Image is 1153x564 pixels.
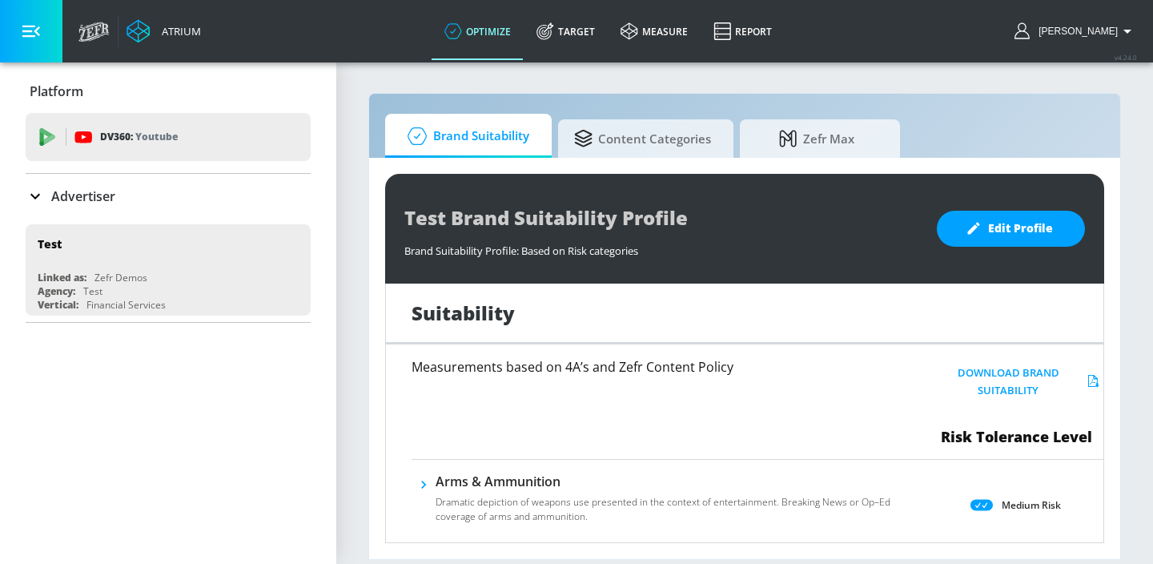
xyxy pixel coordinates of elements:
h1: Suitability [412,300,515,326]
p: Dramatic depiction of weapons use presented in the context of entertainment. Breaking News or Op–... [436,495,906,524]
span: Brand Suitability [401,117,529,155]
div: Financial Services [86,298,166,312]
a: measure [608,2,701,60]
button: Download Brand Suitability [930,361,1103,404]
div: Test [83,284,102,298]
span: login as: anthony.rios@zefr.com [1032,26,1118,37]
span: v 4.24.0 [1115,53,1137,62]
button: Edit Profile [937,211,1085,247]
button: [PERSON_NAME] [1014,22,1137,41]
h6: Arms & Ammunition [436,473,906,490]
h6: Measurements based on 4A’s and Zefr Content Policy [412,361,873,373]
p: Platform [30,83,83,100]
div: Vertical: [38,298,78,312]
p: DV360: [100,128,178,146]
span: Zefr Max [756,119,878,158]
a: Atrium [127,19,201,43]
div: DV360: Youtube [26,113,311,161]
a: Report [701,2,785,60]
div: TestLinked as:Zefr DemosAgency:TestVertical:Financial Services [26,224,311,316]
div: Platform [26,69,311,114]
div: Brand Suitability Profile: Based on Risk categories [404,236,921,258]
div: Test [38,236,62,252]
div: Zefr Demos [94,271,147,284]
p: Advertiser [51,187,115,205]
a: optimize [432,2,524,60]
div: Agency: [38,284,75,298]
span: Edit Profile [969,219,1053,239]
div: Atrium [155,24,201,38]
div: Advertiser [26,174,311,219]
p: Youtube [135,128,178,145]
p: Medium Risk [1002,497,1061,514]
div: Linked as: [38,271,86,284]
div: Arms & AmmunitionDramatic depiction of weapons use presented in the context of entertainment. Bre... [436,473,906,534]
a: Target [524,2,608,60]
span: Content Categories [574,119,711,158]
span: Risk Tolerance Level [941,427,1092,446]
